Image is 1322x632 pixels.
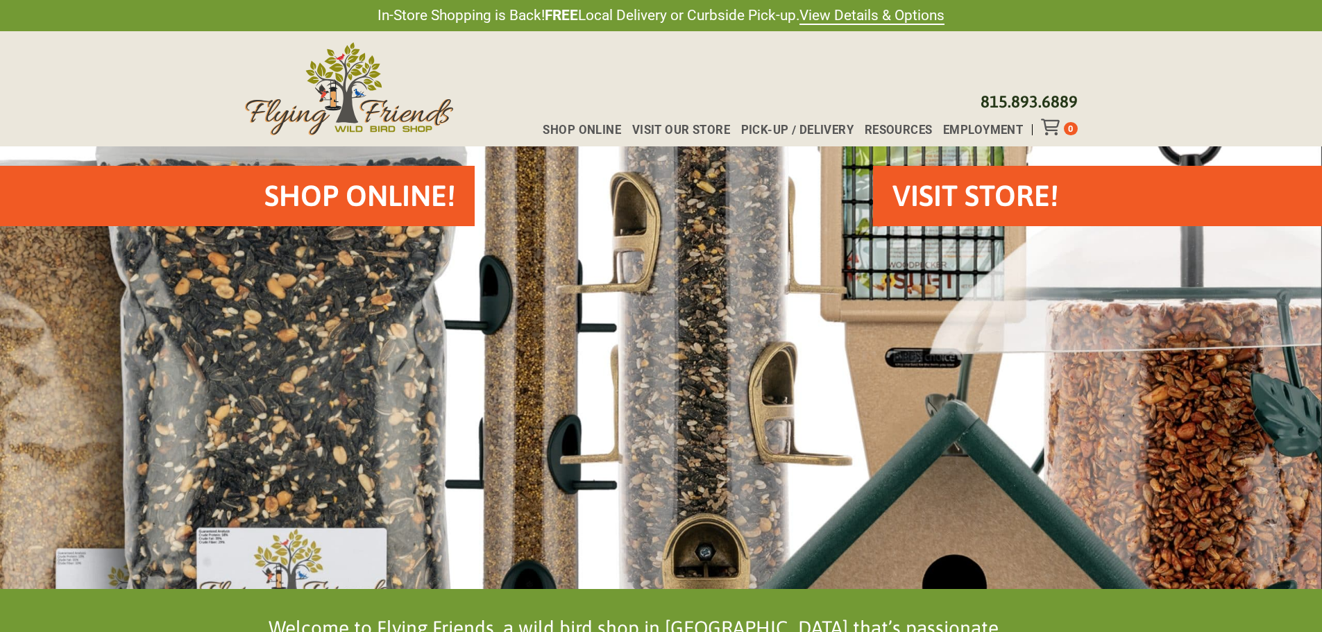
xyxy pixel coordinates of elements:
[1041,119,1064,135] div: Toggle Off Canvas Content
[932,124,1023,136] a: Employment
[892,176,1058,216] h2: VISIT STORE!
[621,124,730,136] a: Visit Our Store
[264,176,455,216] h2: Shop Online!
[543,124,621,136] span: Shop Online
[854,124,932,136] a: Resources
[245,42,453,135] img: Flying Friends Wild Bird Shop Logo
[378,6,944,26] span: In-Store Shopping is Back! Local Delivery or Curbside Pick-up.
[981,92,1078,111] a: 815.893.6889
[943,124,1023,136] span: Employment
[799,7,944,25] a: View Details & Options
[532,124,620,136] a: Shop Online
[730,124,854,136] a: Pick-up / Delivery
[865,124,933,136] span: Resources
[1068,123,1073,134] span: 0
[741,124,854,136] span: Pick-up / Delivery
[632,124,730,136] span: Visit Our Store
[545,7,578,24] strong: FREE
